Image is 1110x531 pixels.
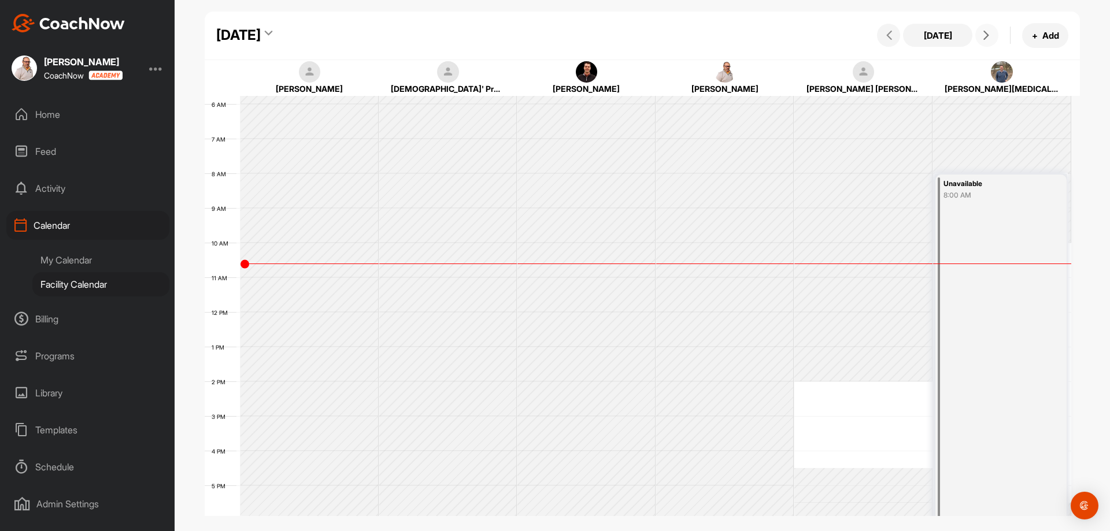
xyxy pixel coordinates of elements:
[945,83,1059,95] div: [PERSON_NAME][MEDICAL_DATA]
[437,61,459,83] img: square_default-ef6cabf814de5a2bf16c804365e32c732080f9872bdf737d349900a9daf73cf9.png
[32,248,169,272] div: My Calendar
[6,415,169,444] div: Templates
[32,272,169,296] div: Facility Calendar
[6,211,169,240] div: Calendar
[205,240,240,247] div: 10 AM
[253,83,367,95] div: [PERSON_NAME]
[530,83,643,95] div: [PERSON_NAME]
[1032,29,1038,42] span: +
[6,305,169,333] div: Billing
[6,378,169,407] div: Library
[205,170,238,177] div: 8 AM
[299,61,321,83] img: square_default-ef6cabf814de5a2bf16c804365e32c732080f9872bdf737d349900a9daf73cf9.png
[1071,492,1098,519] div: Open Intercom Messenger
[853,61,875,83] img: square_default-ef6cabf814de5a2bf16c804365e32c732080f9872bdf737d349900a9daf73cf9.png
[12,14,125,32] img: CoachNow
[12,55,37,81] img: square_b51e5ba5d7a515d917fd852ccbc6f63e.jpg
[88,70,123,80] img: CoachNow acadmey
[943,190,1044,200] div: 8:00 AM
[205,136,237,143] div: 7 AM
[6,137,169,166] div: Feed
[6,341,169,370] div: Programs
[6,489,169,518] div: Admin Settings
[205,413,237,420] div: 3 PM
[205,205,238,212] div: 9 AM
[991,61,1013,83] img: square_54f708b210b0ae6b7605bb43670e43fd.jpg
[205,309,239,316] div: 12 PM
[1022,23,1068,48] button: +Add
[391,83,505,95] div: [DEMOGRAPHIC_DATA]' Professionals
[205,274,239,281] div: 11 AM
[44,70,123,80] div: CoachNow
[943,177,1044,191] div: Unavailable
[205,448,237,455] div: 4 PM
[806,83,920,95] div: [PERSON_NAME] [PERSON_NAME]
[205,101,238,108] div: 6 AM
[6,174,169,203] div: Activity
[205,378,237,385] div: 2 PM
[903,24,972,47] button: [DATE]
[576,61,598,83] img: square_b1ee5462ed6af0f94112a1e011935807.jpg
[6,100,169,129] div: Home
[44,57,123,66] div: [PERSON_NAME]
[714,61,736,83] img: square_b51e5ba5d7a515d917fd852ccbc6f63e.jpg
[205,482,237,489] div: 5 PM
[6,452,169,481] div: Schedule
[216,25,261,46] div: [DATE]
[668,83,782,95] div: [PERSON_NAME]
[205,344,236,351] div: 1 PM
